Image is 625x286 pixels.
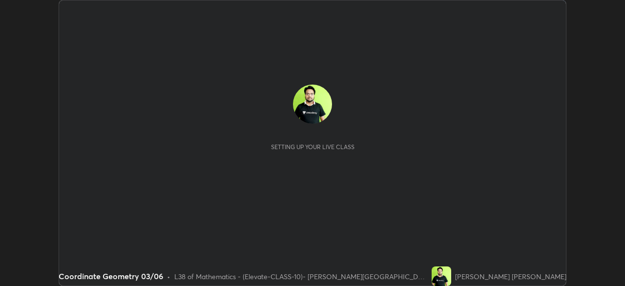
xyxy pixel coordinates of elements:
[167,271,170,282] div: •
[455,271,566,282] div: [PERSON_NAME] [PERSON_NAME]
[293,85,332,124] img: e4ec1320ab734f459035676c787235b3.jpg
[432,266,451,286] img: e4ec1320ab734f459035676c787235b3.jpg
[271,143,354,151] div: Setting up your live class
[174,271,428,282] div: L38 of Mathematics - (Elevate-CLASS-10)- [PERSON_NAME][GEOGRAPHIC_DATA]
[59,270,163,282] div: Coordinate Geometry 03/06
